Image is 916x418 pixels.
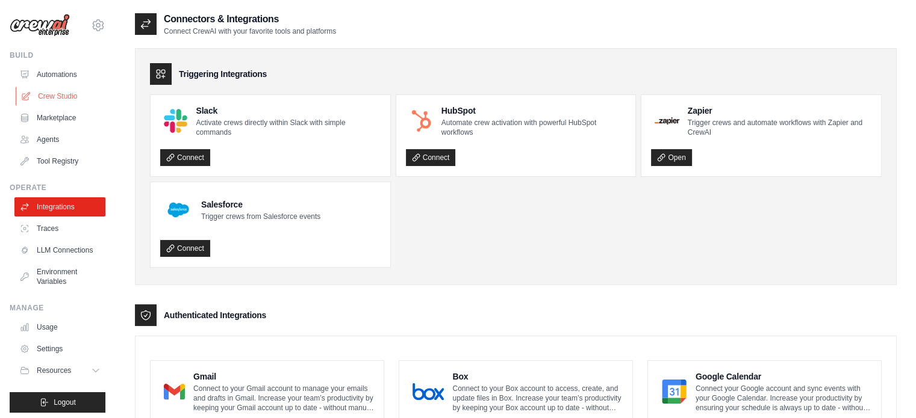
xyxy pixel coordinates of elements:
[655,117,679,124] img: Zapier Logo
[201,212,320,221] p: Trigger crews from Salesforce events
[37,366,71,375] span: Resources
[14,361,105,380] button: Resources
[14,65,105,84] a: Automations
[14,339,105,358] a: Settings
[179,68,267,80] h3: Triggering Integrations
[688,105,871,117] h4: Zapier
[193,370,374,383] h4: Gmail
[193,384,374,413] p: Connect to your Gmail account to manage your emails and drafts in Gmail. Increase your team’s pro...
[160,240,210,257] a: Connect
[452,370,623,383] h4: Box
[10,303,105,313] div: Manage
[14,262,105,291] a: Environment Variables
[54,398,76,407] span: Logout
[441,118,626,137] p: Automate crew activation with powerful HubSpot workflows
[164,195,193,224] img: Salesforce Logo
[14,219,105,238] a: Traces
[164,26,336,36] p: Connect CrewAI with your favorite tools and platforms
[201,198,320,211] h4: Salesforce
[410,109,433,132] img: HubSpot Logo
[14,108,105,128] a: Marketplace
[160,149,210,166] a: Connect
[14,197,105,217] a: Integrations
[196,118,380,137] p: Activate crews directly within Slack with simple commands
[196,105,380,117] h4: Slack
[16,87,107,106] a: Crew Studio
[406,149,456,166] a: Connect
[696,370,871,383] h4: Google Calendar
[452,384,623,413] p: Connect to your Box account to access, create, and update files in Box. Increase your team’s prod...
[10,183,105,192] div: Operate
[661,380,687,404] img: Google Calendar Logo
[10,51,105,60] div: Build
[14,241,105,260] a: LLM Connections
[10,392,105,413] button: Logout
[14,130,105,149] a: Agents
[441,105,626,117] h4: HubSpot
[10,14,70,37] img: Logo
[14,318,105,337] a: Usage
[164,380,185,404] img: Gmail Logo
[164,109,187,132] img: Slack Logo
[413,380,444,404] img: Box Logo
[696,384,871,413] p: Connect your Google account and sync events with your Google Calendar. Increase your productivity...
[688,118,871,137] p: Trigger crews and automate workflows with Zapier and CrewAI
[651,149,691,166] a: Open
[164,309,266,321] h3: Authenticated Integrations
[164,12,336,26] h2: Connectors & Integrations
[14,152,105,171] a: Tool Registry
